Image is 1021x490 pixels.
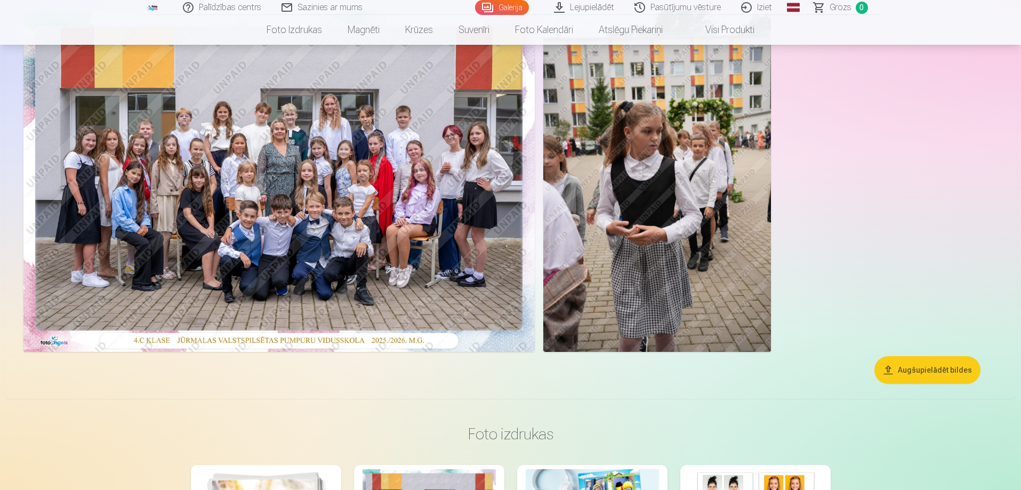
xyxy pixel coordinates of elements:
[254,15,335,45] a: Foto izdrukas
[446,15,502,45] a: Suvenīri
[874,356,980,384] button: Augšupielādēt bildes
[147,4,159,11] img: /fa3
[502,15,586,45] a: Foto kalendāri
[392,15,446,45] a: Krūzes
[586,15,676,45] a: Atslēgu piekariņi
[830,1,851,14] span: Grozs
[335,15,392,45] a: Magnēti
[856,2,868,14] span: 0
[676,15,767,45] a: Visi produkti
[199,424,822,444] h3: Foto izdrukas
